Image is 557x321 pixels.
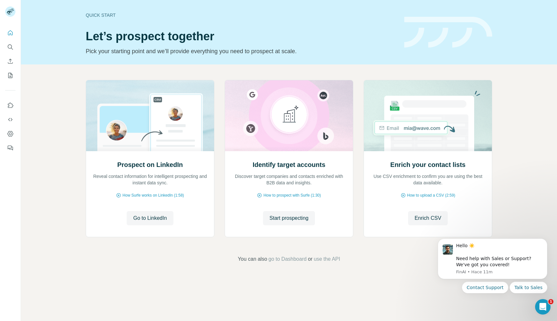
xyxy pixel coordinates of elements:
[370,173,485,186] p: Use CSV enrichment to confirm you are using the best data available.
[390,160,465,169] h2: Enrich your contact lists
[428,230,557,318] iframe: Intercom notifications mensaje
[238,255,267,263] span: You can also
[5,41,15,53] button: Search
[269,214,308,222] span: Start prospecting
[5,27,15,39] button: Quick start
[404,17,492,48] img: banner
[86,30,396,43] h1: Let’s prospect together
[263,211,315,225] button: Start prospecting
[231,173,347,186] p: Discover target companies and contacts enriched with B2B data and insights.
[93,173,208,186] p: Reveal contact information for intelligent prospecting and instant data sync.
[122,192,184,198] span: How Surfe works on LinkedIn (1:58)
[5,100,15,111] button: Use Surfe on LinkedIn
[364,80,492,151] img: Enrich your contact lists
[86,12,396,18] div: Quick start
[133,214,167,222] span: Go to LinkedIn
[86,47,396,56] p: Pick your starting point and we’ll provide everything you need to prospect at scale.
[314,255,340,263] button: use the API
[535,299,551,315] iframe: Intercom live chat
[225,80,353,151] img: Identify target accounts
[269,255,307,263] button: go to Dashboard
[5,114,15,125] button: Use Surfe API
[5,128,15,140] button: Dashboard
[5,142,15,154] button: Feedback
[407,192,455,198] span: How to upload a CSV (2:59)
[86,80,214,151] img: Prospect on LinkedIn
[263,192,321,198] span: How to prospect with Surfe (1:30)
[117,160,183,169] h2: Prospect on LinkedIn
[253,160,326,169] h2: Identify target accounts
[5,70,15,81] button: My lists
[127,211,173,225] button: Go to LinkedIn
[5,55,15,67] button: Enrich CSV
[408,211,448,225] button: Enrich CSV
[415,214,441,222] span: Enrich CSV
[548,299,553,304] span: 1
[308,255,312,263] span: or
